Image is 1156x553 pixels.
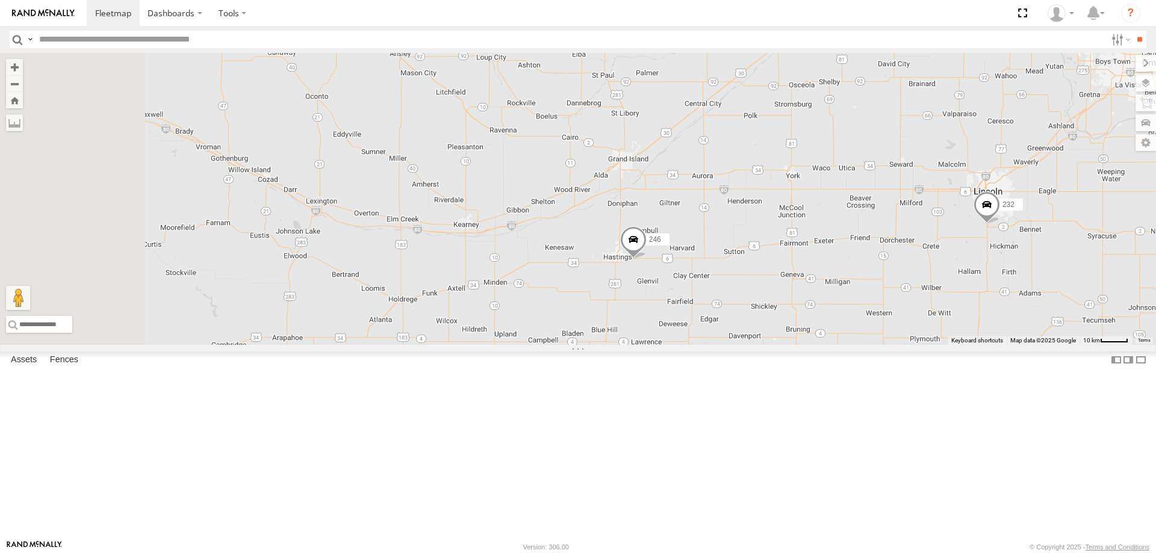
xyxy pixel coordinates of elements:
[1138,338,1151,343] a: Terms (opens in new tab)
[1010,337,1076,344] span: Map data ©2025 Google
[6,92,23,108] button: Zoom Home
[1136,134,1156,151] label: Map Settings
[951,336,1003,345] button: Keyboard shortcuts
[1110,351,1122,369] label: Dock Summary Table to the Left
[1002,200,1015,208] span: 232
[5,351,43,368] label: Assets
[44,351,84,368] label: Fences
[12,9,75,17] img: rand-logo.svg
[7,541,62,553] a: Visit our Website
[649,235,661,244] span: 246
[1080,336,1132,345] button: Map Scale: 10 km per 43 pixels
[25,31,35,48] label: Search Query
[1122,351,1134,369] label: Dock Summary Table to the Right
[6,286,30,310] button: Drag Pegman onto the map to open Street View
[1030,543,1149,551] div: © Copyright 2025 -
[1121,4,1140,23] i: ?
[523,543,569,551] div: Version: 306.00
[6,59,23,75] button: Zoom in
[1083,337,1100,344] span: 10 km
[1107,31,1133,48] label: Search Filter Options
[1043,4,1078,22] div: Steve Basgall
[6,75,23,92] button: Zoom out
[6,114,23,131] label: Measure
[1086,543,1149,551] a: Terms and Conditions
[1135,351,1147,369] label: Hide Summary Table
